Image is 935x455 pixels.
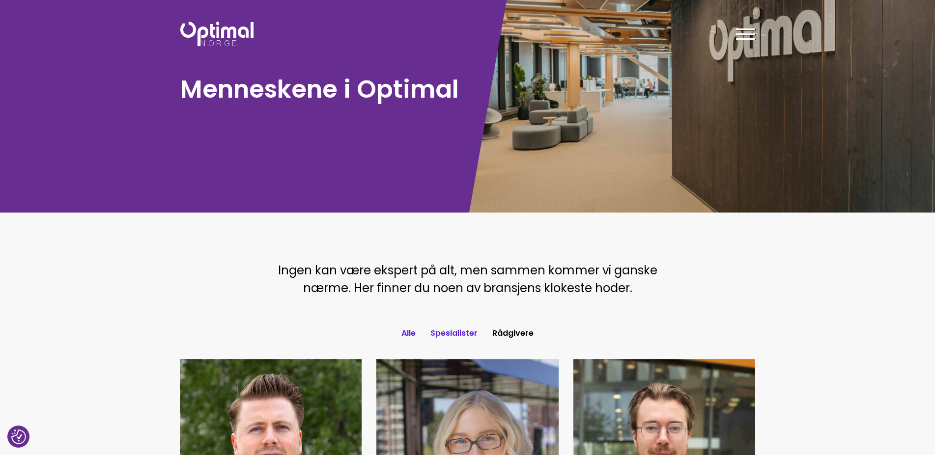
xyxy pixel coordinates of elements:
[11,429,26,444] img: Revisit consent button
[278,262,657,296] span: Ingen kan være ekspert på alt, men sammen kommer vi ganske nærme. Her finner du noen av bransjens...
[180,73,463,105] h1: Menneskene i Optimal
[423,324,485,342] button: Spesialister
[11,429,26,444] button: Samtykkepreferanser
[394,324,423,342] button: Alle
[485,324,541,342] button: Rådgivere
[180,22,254,46] img: Optimal Norge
